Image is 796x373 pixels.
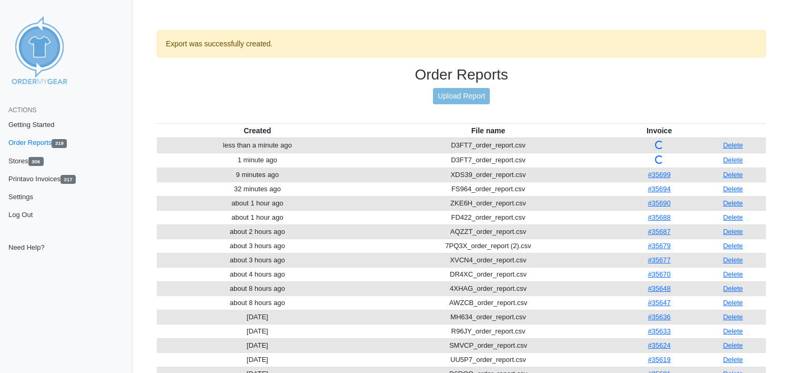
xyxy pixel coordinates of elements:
th: Invoice [619,123,700,138]
td: D3FT7_order_report.csv [358,153,618,168]
a: #35619 [648,356,670,364]
a: Delete [723,299,743,307]
a: #35677 [648,256,670,264]
a: #35670 [648,270,670,278]
a: Delete [723,171,743,179]
a: Delete [723,228,743,235]
a: Delete [723,185,743,193]
td: D3FT7_order_report.csv [358,138,618,153]
th: File name [358,123,618,138]
td: [DATE] [157,310,358,325]
span: 306 [28,157,44,166]
td: about 1 hour ago [157,197,358,211]
a: #35694 [648,185,670,193]
td: about 1 hour ago [157,211,358,225]
td: AQZZT_order_report.csv [358,225,618,239]
a: Delete [723,284,743,292]
td: less than a minute ago [157,138,358,153]
td: 7PQ3X_order_report (2).csv [358,239,618,253]
td: ZKE6H_order_report.csv [358,197,618,211]
td: [DATE] [157,325,358,339]
td: XVCN4_order_report.csv [358,253,618,268]
td: SMVCP_order_report.csv [358,339,618,353]
a: Delete [723,242,743,250]
td: FS964_order_report.csv [358,182,618,197]
a: #35688 [648,213,670,221]
td: DR4XC_order_report.csv [358,268,618,282]
span: 319 [52,139,67,148]
h3: Order Reports [157,66,766,84]
a: Delete [723,327,743,335]
a: Delete [723,270,743,278]
td: about 3 hours ago [157,239,358,253]
td: AWZCB_order_report.csv [358,296,618,310]
th: Created [157,123,358,138]
td: about 8 hours ago [157,296,358,310]
td: 1 minute ago [157,153,358,168]
a: #35699 [648,171,670,179]
td: [DATE] [157,353,358,367]
a: Delete [723,141,743,149]
a: #35648 [648,284,670,292]
a: #35690 [648,199,670,207]
a: #35624 [648,341,670,349]
td: MH634_order_report.csv [358,310,618,325]
a: Delete [723,356,743,364]
span: 317 [61,175,76,184]
a: Delete [723,256,743,264]
a: #35687 [648,228,670,235]
td: about 3 hours ago [157,253,358,268]
td: [DATE] [157,339,358,353]
td: about 8 hours ago [157,282,358,296]
td: FD422_order_report.csv [358,211,618,225]
td: UU5P7_order_report.csv [358,353,618,367]
a: Upload Report [433,88,490,104]
a: Delete [723,199,743,207]
span: Actions [8,106,36,114]
a: Delete [723,156,743,164]
a: Delete [723,213,743,221]
a: #35679 [648,242,670,250]
td: 4XHAG_order_report.csv [358,282,618,296]
td: about 4 hours ago [157,268,358,282]
td: 32 minutes ago [157,182,358,197]
a: Delete [723,313,743,321]
a: #35633 [648,327,670,335]
td: 9 minutes ago [157,168,358,182]
div: Export was successfully created. [157,30,766,57]
td: R96JY_order_report.csv [358,325,618,339]
a: #35636 [648,313,670,321]
td: about 2 hours ago [157,225,358,239]
a: #35647 [648,299,670,307]
td: XDS39_order_report.csv [358,168,618,182]
a: Delete [723,341,743,349]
